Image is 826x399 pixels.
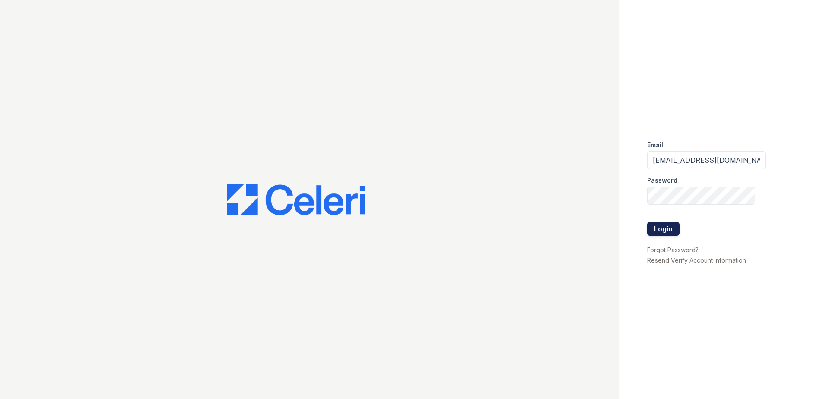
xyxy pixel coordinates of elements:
[227,184,365,215] img: CE_Logo_Blue-a8612792a0a2168367f1c8372b55b34899dd931a85d93a1a3d3e32e68fde9ad4.png
[647,246,699,253] a: Forgot Password?
[647,141,663,149] label: Email
[647,176,677,185] label: Password
[647,256,746,264] a: Resend Verify Account Information
[647,222,680,236] button: Login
